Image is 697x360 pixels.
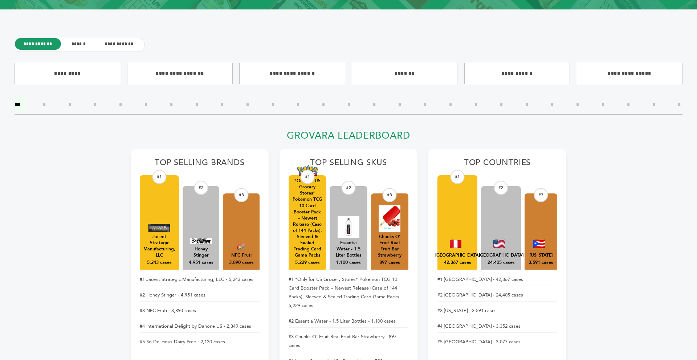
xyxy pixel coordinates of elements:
[140,336,260,348] li: #5 So Delicious Dairy Free - 2,130 cases
[435,252,480,258] div: Peru
[383,188,397,202] div: #3
[190,238,212,244] img: Honey Stinger
[140,158,260,172] h2: Top Selling Brands
[437,273,557,286] li: #1 [GEOGRAPHIC_DATA] - 42,367 cases
[437,304,557,317] li: #3 [US_STATE] - 3,591 cases
[140,273,260,286] li: #1 Jacent Strategic Manufacturing, LLC - 5,243 cases
[289,331,408,352] li: #3 Chunks O' Fruit Real Fruit Bar Strawberry - 897 cases
[375,234,405,258] div: Chunks O' Fruit Real Fruit Bar Strawberry
[529,259,553,266] div: 3,591 cases
[494,181,508,195] div: #2
[131,130,566,146] h2: Grovara Leaderboard
[530,252,553,258] div: Puerto Rico
[289,273,408,312] li: #1 *Only for US Grocery Stores* Pokemon TCG 10 Card Booster Pack – Newest Release (Case of 144 Pa...
[341,181,355,195] div: #2
[450,240,461,248] img: Peru Flag
[300,170,314,184] div: #1
[295,259,320,266] div: 5,229 cases
[231,252,252,258] div: NFC Fruti
[140,304,260,317] li: #3 NFC Fruti - 3,890 cases
[143,234,175,258] div: Jacent Strategic Manufacturing, LLC
[338,216,359,238] img: Essentia Water - 1.5 Liter Bottles
[333,240,363,258] div: Essentia Water - 1.5 Liter Bottles
[152,170,167,184] div: #1
[379,205,400,232] img: Chunks O' Fruit Real Fruit Bar Strawberry
[379,259,400,266] div: 897 cases
[533,240,545,248] img: Puerto Rico Flag
[234,188,248,202] div: #3
[194,181,208,195] div: #2
[147,259,172,266] div: 5,243 cases
[336,259,361,266] div: 1,100 cases
[479,252,523,258] div: United States
[493,240,505,248] img: United States Flag
[297,165,318,176] img: *Only for US Grocery Stores* Pokemon TCG 10 Card Booster Pack – Newest Release (Case of 144 Packs...
[289,158,408,172] h2: Top Selling SKUs
[437,320,557,333] li: #4 [GEOGRAPHIC_DATA] - 3,352 cases
[231,242,252,250] img: NFC Fruti
[140,320,260,333] li: #4 International Delight by Danone US - 2,349 cases
[451,170,465,184] div: #1
[444,259,471,266] div: 42,367 cases
[488,259,515,266] div: 24,405 cases
[289,315,408,328] li: #2 Essentia Water - 1.5 Liter Bottles - 1,100 cases
[292,178,322,258] div: *Only for US Grocery Stores* Pokemon TCG 10 Card Booster Pack – Newest Release (Case of 144 Packs...
[437,158,557,172] h2: Top Countries
[437,289,557,302] li: #2 [GEOGRAPHIC_DATA] - 24,405 cases
[186,246,216,258] div: Honey Stinger
[148,224,170,232] img: Jacent Strategic Manufacturing, LLC
[189,259,213,266] div: 4,951 cases
[140,289,260,302] li: #2 Honey Stinger - 4,951 cases
[534,188,548,202] div: #3
[229,259,254,266] div: 3,890 cases
[437,336,557,348] li: #5 [GEOGRAPHIC_DATA] - 3,077 cases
